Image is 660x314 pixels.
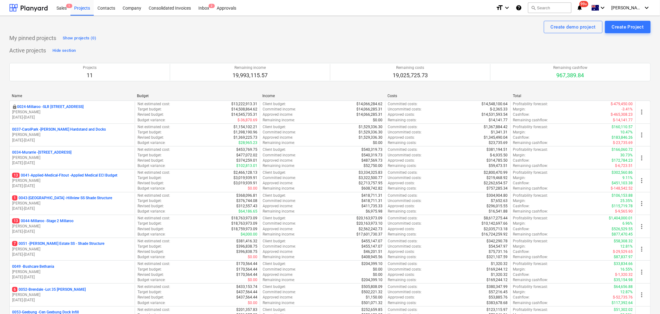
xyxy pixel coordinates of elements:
[138,107,162,112] p: Target budget :
[138,153,162,158] p: Target budget :
[241,232,257,237] p: $4,000.00
[484,227,508,232] p: $2,035,713.18
[362,193,383,198] p: $418,711.31
[388,130,422,135] p: Uncommitted costs :
[487,193,508,198] p: $304,904.80
[12,229,132,234] p: [DATE] - [DATE]
[612,170,633,175] p: $302,560.86
[513,204,530,209] p: Cashflow :
[263,244,296,249] p: Committed income :
[12,138,132,143] p: [DATE] - [DATE]
[513,107,526,112] p: Margin :
[231,227,257,232] p: $18,759,973.09
[61,33,98,43] button: Show projects (0)
[357,107,383,112] p: $14,066,285.31
[388,163,417,168] p: Remaining costs :
[388,140,417,146] p: Remaining costs :
[12,252,132,257] p: [DATE] - [DATE]
[513,158,530,163] p: Cashflow :
[83,72,97,79] p: 11
[12,110,132,115] p: [PERSON_NAME]
[599,4,607,11] i: keyboard_arrow_down
[12,132,132,137] p: [PERSON_NAME]
[231,107,257,112] p: $14,508,864.62
[236,163,257,168] p: $102,813.01
[513,232,548,237] p: Remaining cashflow :
[612,232,633,237] p: $877,470.45
[138,147,170,152] p: Net estimated cost :
[388,135,415,140] p: Approved costs :
[263,158,293,163] p: Approved income :
[638,177,646,184] span: more_vert
[531,5,536,10] span: search
[12,104,17,109] span: locked
[237,118,257,123] p: $-36,870.69
[263,232,295,237] p: Remaining income :
[263,153,296,158] p: Committed income :
[490,107,508,112] p: $-2,365.33
[366,209,383,214] p: $6,975.98
[263,124,286,130] p: Client budget :
[263,112,293,117] p: Approved income :
[487,158,508,163] p: $314,785.50
[513,112,530,117] p: Cashflow :
[263,170,286,175] p: Client budget :
[357,112,383,117] p: $14,066,285.31
[388,112,415,117] p: Approved costs :
[138,158,164,163] p: Revised budget :
[12,218,20,223] span: 13
[613,140,633,146] p: $-23,735.69
[621,198,633,204] p: 25.35%
[12,127,132,143] div: 0037-CarolPark -[PERSON_NAME] Hardstand and Docks[PERSON_NAME][DATE]-[DATE]
[621,153,633,158] p: 30.73%
[263,209,295,214] p: Remaining income :
[359,181,383,186] p: $2,713,757.95
[615,209,633,214] p: $-9,565.90
[388,101,418,107] p: Committed costs :
[357,101,383,107] p: $14,066,284.62
[489,163,508,168] p: $59,473.51
[138,227,164,232] p: Revised budget :
[487,175,508,181] p: $219,468.92
[138,216,170,221] p: Net estimated cost :
[12,264,54,269] p: 0049 - Bushcare Bethania
[138,244,162,249] p: Target budget :
[484,181,508,186] p: $2,262,654.57
[373,118,383,123] p: $0.00
[513,193,548,198] p: Profitability forecast :
[231,221,257,226] p: $18,763,973.09
[138,170,170,175] p: Net estimated cost :
[487,186,508,191] p: $757,285.34
[236,244,257,249] p: $396,838.75
[362,244,383,249] p: $455,147.07
[554,65,588,70] p: Remaining cashflow
[484,170,508,175] p: $2,800,470.99
[263,107,296,112] p: Committed income :
[609,216,633,221] p: $1,404,000.01
[263,101,286,107] p: Client budget :
[138,112,164,117] p: Revised budget :
[63,35,96,42] div: Show projects (0)
[388,232,417,237] p: Remaining costs :
[388,147,418,152] p: Committed costs :
[357,216,383,221] p: $20,163,973.09
[612,135,633,140] p: $183,846.26
[12,183,132,189] p: [DATE] - [DATE]
[236,153,257,158] p: $477,072.02
[238,140,257,146] p: $28,965.23
[513,135,530,140] p: Cashflow :
[388,186,417,191] p: Remaining costs :
[362,198,383,204] p: $418,711.31
[513,94,633,98] div: Total
[262,94,383,98] div: Income
[138,163,165,168] p: Budget variance :
[233,175,257,181] p: $3,019,939.91
[263,216,286,221] p: Client budget :
[544,21,603,33] button: Create demo project
[231,112,257,117] p: $14,545,735.31
[12,241,104,246] p: 0051 - [PERSON_NAME] Estate SS - Shade Structure
[623,175,633,181] p: 9.11%
[51,46,77,56] button: Hide section
[516,4,522,11] i: Knowledge base
[12,104,17,110] div: This project is confidential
